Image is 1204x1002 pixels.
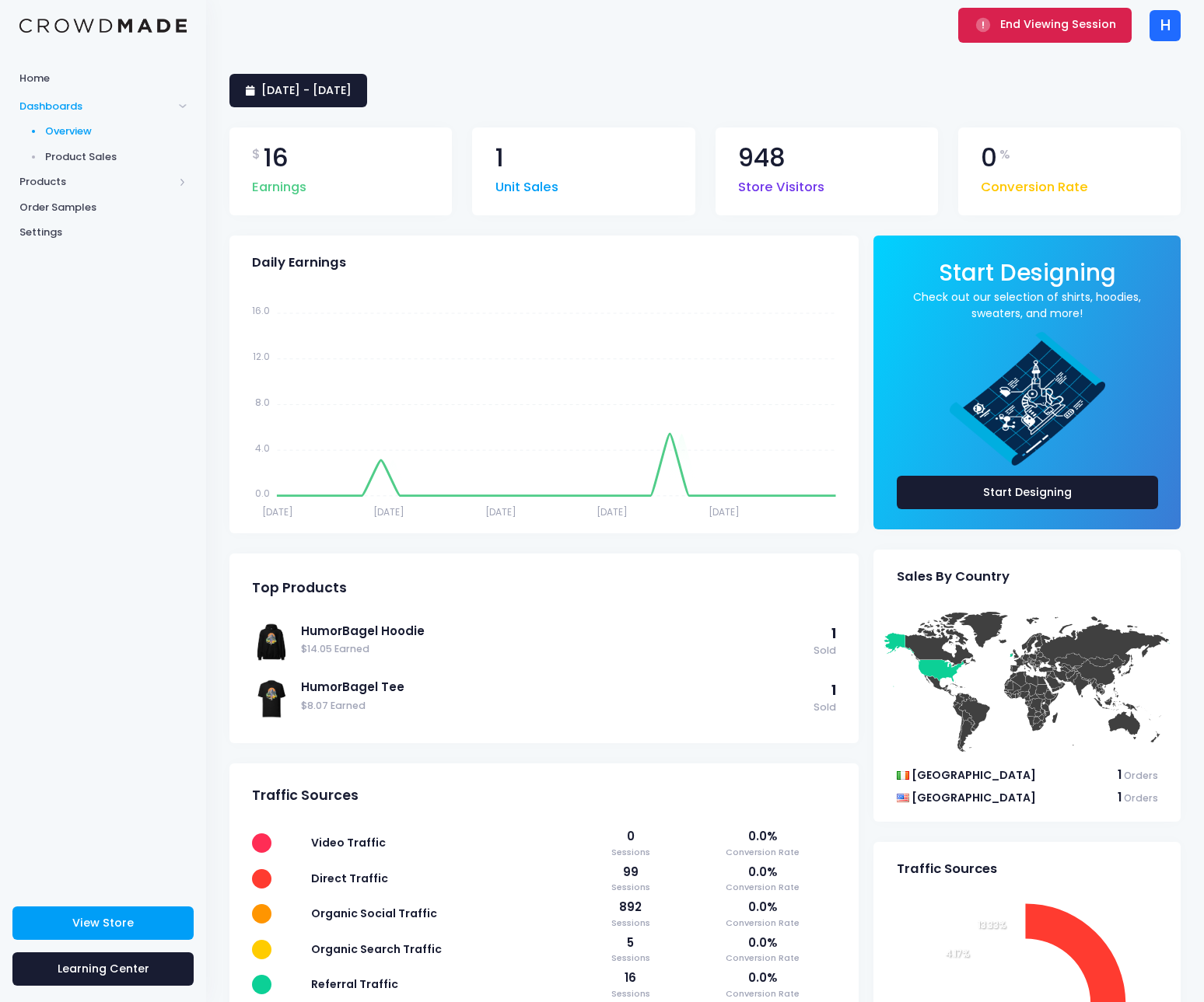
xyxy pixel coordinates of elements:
tspan: [DATE] [597,504,628,518]
span: Conversion Rate [981,170,1088,197]
span: 1 [1118,789,1122,805]
span: Orders [1124,769,1158,782]
a: Check out our selection of shirts, hoodies, sweaters, and more! [897,289,1158,322]
button: End Viewing Session [958,8,1132,42]
span: Earnings [252,170,306,197]
span: 16 [264,145,289,171]
span: 16 [587,969,674,986]
div: H [1150,10,1181,41]
a: [DATE] - [DATE] [229,74,367,107]
span: Settings [19,225,187,240]
span: Sessions [587,846,674,859]
span: Organic Search Traffic [311,941,442,957]
span: Sessions [587,951,674,965]
tspan: 16.0 [252,304,270,317]
a: View Store [12,906,194,940]
span: 0.0% [689,969,836,986]
span: 892 [587,899,674,916]
span: Sessions [587,881,674,894]
span: Product Sales [45,149,187,165]
span: Sold [814,700,836,715]
span: 5 [587,934,674,951]
span: Referral Traffic [311,976,398,992]
span: Conversion Rate [689,987,836,1000]
span: 1 [831,624,836,643]
span: 0.0% [689,934,836,951]
span: Conversion Rate [689,916,836,930]
span: Conversion Rate [689,846,836,859]
span: $8.07 Earned [301,699,806,714]
span: Sold [814,644,836,658]
span: [GEOGRAPHIC_DATA] [912,767,1036,783]
span: Start Designing [939,257,1116,288]
span: Daily Earnings [252,255,346,271]
span: $14.05 Earned [301,642,806,657]
span: 1 [1118,766,1122,783]
tspan: 0.0 [255,487,270,500]
span: Conversion Rate [689,951,836,965]
tspan: [DATE] [373,504,404,518]
tspan: [DATE] [485,504,516,518]
tspan: [DATE] [709,504,740,518]
tspan: 12.0 [253,350,270,363]
span: View Store [72,915,134,930]
span: % [999,145,1010,164]
span: Traffic Sources [252,787,359,804]
span: Learning Center [58,961,149,976]
span: 1 [495,145,504,171]
img: Logo [19,19,187,33]
span: [DATE] - [DATE] [261,82,352,98]
span: 1 [831,681,836,700]
span: 0.0% [689,828,836,845]
span: Sessions [587,987,674,1000]
span: Traffic Sources [897,861,997,877]
span: 0.0% [689,864,836,881]
span: 0.0% [689,899,836,916]
span: End Viewing Session [1000,16,1116,32]
span: Order Samples [19,200,187,215]
span: Overview [45,124,187,139]
a: HumorBagel Hoodie [301,623,806,640]
span: Unit Sales [495,170,558,197]
span: Orders [1124,791,1158,805]
a: Start Designing [939,270,1116,285]
span: 0 [587,828,674,845]
span: [GEOGRAPHIC_DATA] [912,790,1036,805]
span: Direct Traffic [311,871,388,886]
span: Dashboards [19,99,173,114]
tspan: 8.0 [255,395,270,408]
span: Store Visitors [738,170,824,197]
tspan: [DATE] [262,504,293,518]
span: Organic Social Traffic [311,906,437,921]
span: Sales By Country [897,569,1010,585]
a: Start Designing [897,476,1158,509]
span: 0 [981,145,997,171]
span: 99 [587,864,674,881]
span: Top Products [252,580,347,596]
span: Sessions [587,916,674,930]
tspan: 4.0 [255,441,270,454]
span: Video Traffic [311,835,386,850]
a: HumorBagel Tee [301,679,806,696]
span: 948 [738,145,786,171]
span: Products [19,174,173,190]
span: $ [252,145,261,164]
span: Conversion Rate [689,881,836,894]
a: Learning Center [12,952,194,986]
span: Home [19,71,187,86]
